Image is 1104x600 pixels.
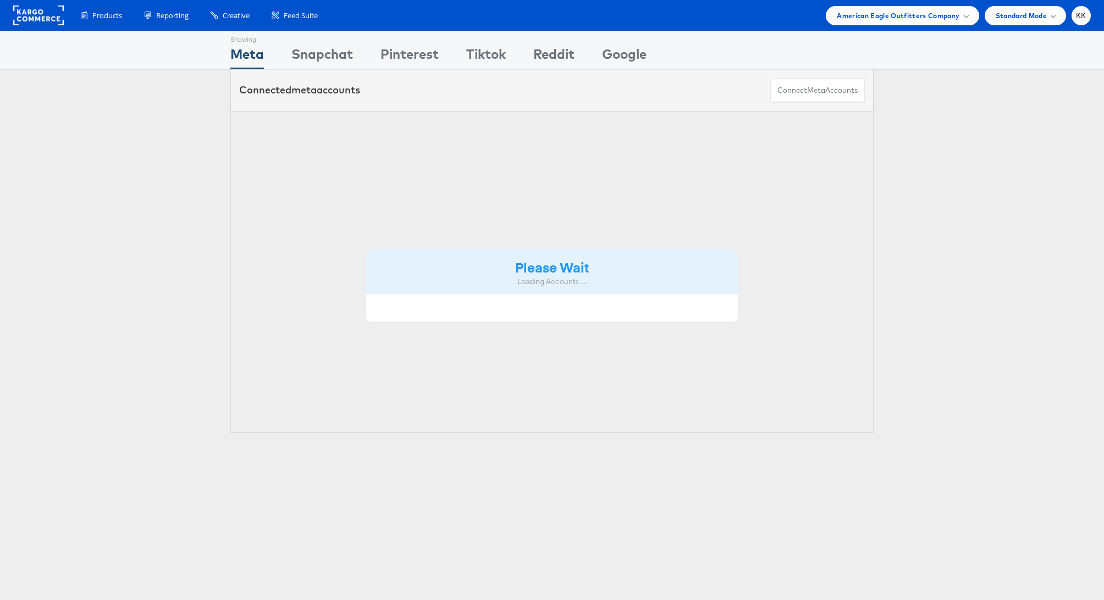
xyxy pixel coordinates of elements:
[374,276,730,287] div: Loading Accounts ....
[291,45,353,69] div: Snapchat
[466,45,506,69] div: Tiktok
[156,10,189,21] span: Reporting
[380,45,439,69] div: Pinterest
[239,83,360,97] div: Connected accounts
[533,45,575,69] div: Reddit
[230,45,264,69] div: Meta
[770,78,865,103] button: ConnectmetaAccounts
[837,10,959,21] span: American Eagle Outfitters Company
[92,10,122,21] span: Products
[515,258,589,276] strong: Please Wait
[807,85,825,96] span: meta
[602,45,647,69] div: Google
[284,10,318,21] span: Feed Suite
[291,84,317,96] span: meta
[996,10,1047,21] span: Standard Mode
[1076,12,1086,19] span: KK
[230,31,264,45] div: Showing
[223,10,250,21] span: Creative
